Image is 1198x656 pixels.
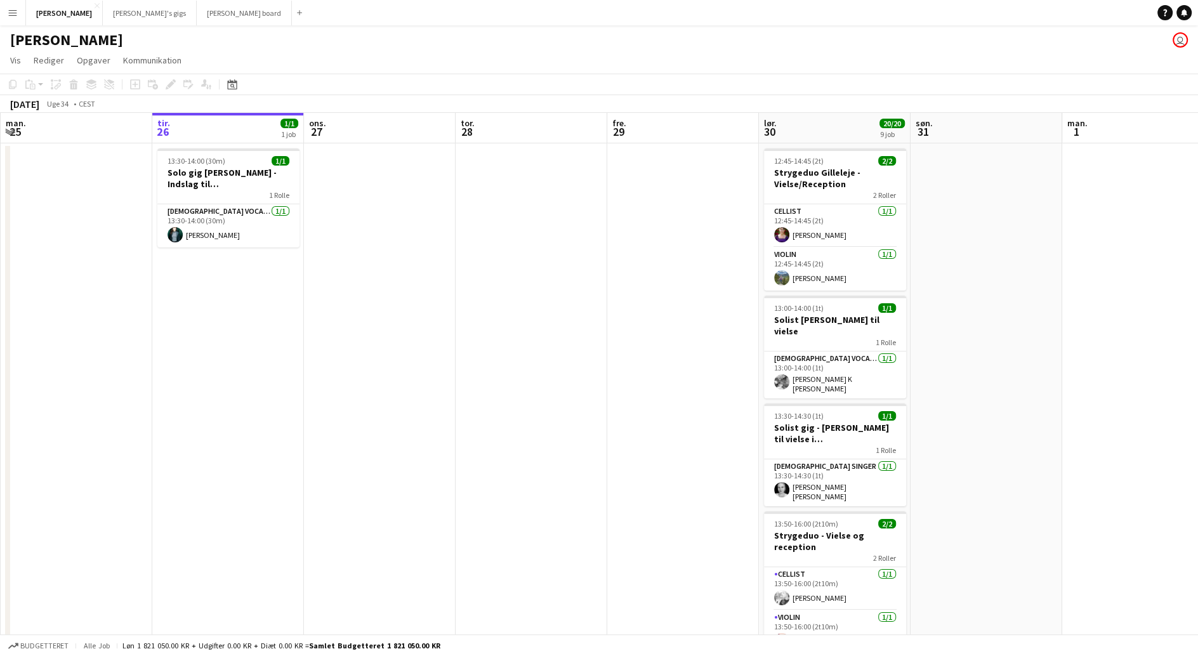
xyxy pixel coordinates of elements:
[272,156,289,166] span: 1/1
[157,204,299,247] app-card-role: [DEMOGRAPHIC_DATA] Vocal + Piano1/113:30-14:00 (30m)[PERSON_NAME]
[764,530,906,553] h3: Strygeduo - Vielse og reception
[10,55,21,66] span: Vis
[764,567,906,610] app-card-role: Cellist1/113:50-16:00 (2t10m)[PERSON_NAME]
[764,117,777,129] span: lør.
[157,148,299,247] app-job-card: 13:30-14:00 (30m)1/1Solo gig [PERSON_NAME] - Indslag til [GEOGRAPHIC_DATA]1 Rolle[DEMOGRAPHIC_DAT...
[774,156,824,166] span: 12:45-14:45 (2t)
[764,351,906,398] app-card-role: [DEMOGRAPHIC_DATA] Vocal + guitar1/113:00-14:00 (1t)[PERSON_NAME] K [PERSON_NAME]
[123,55,181,66] span: Kommunikation
[157,117,170,129] span: tir.
[878,156,896,166] span: 2/2
[461,117,475,129] span: tor.
[764,204,906,247] app-card-role: Cellist1/112:45-14:45 (2t)[PERSON_NAME]
[281,129,298,139] div: 1 job
[10,98,39,110] div: [DATE]
[6,639,70,653] button: Budgetteret
[42,99,74,108] span: Uge 34
[878,519,896,528] span: 2/2
[6,117,26,129] span: man.
[876,338,896,347] span: 1 Rolle
[72,52,115,69] a: Opgaver
[764,314,906,337] h3: Solist [PERSON_NAME] til vielse
[612,117,626,129] span: fre.
[29,52,69,69] a: Rediger
[10,30,123,49] h1: [PERSON_NAME]
[155,124,170,139] span: 26
[157,167,299,190] h3: Solo gig [PERSON_NAME] - Indslag til [GEOGRAPHIC_DATA]
[280,119,298,128] span: 1/1
[878,411,896,421] span: 1/1
[1173,32,1188,48] app-user-avatar: Frederik Flach
[309,641,440,650] span: Samlet budgetteret 1 821 050.00 KR
[4,124,26,139] span: 25
[914,124,933,139] span: 31
[774,411,824,421] span: 13:30-14:30 (1t)
[764,148,906,291] app-job-card: 12:45-14:45 (2t)2/2Strygeduo Gilleleje - Vielse/Reception2 RollerCellist1/112:45-14:45 (2t)[PERSO...
[79,99,95,108] div: CEST
[764,511,906,653] app-job-card: 13:50-16:00 (2t10m)2/2Strygeduo - Vielse og reception2 RollerCellist1/113:50-16:00 (2t10m)[PERSON...
[879,119,905,128] span: 20/20
[168,156,225,166] span: 13:30-14:00 (30m)
[103,1,197,25] button: [PERSON_NAME]'s gigs
[764,167,906,190] h3: Strygeduo Gilleleje - Vielse/Reception
[774,303,824,313] span: 13:00-14:00 (1t)
[764,403,906,506] app-job-card: 13:30-14:30 (1t)1/1Solist gig - [PERSON_NAME] til vielse i [GEOGRAPHIC_DATA]1 Rolle[DEMOGRAPHIC_D...
[873,190,896,200] span: 2 Roller
[764,247,906,291] app-card-role: Violin1/112:45-14:45 (2t)[PERSON_NAME]
[5,52,26,69] a: Vis
[762,124,777,139] span: 30
[309,117,326,129] span: ons.
[26,1,103,25] button: [PERSON_NAME]
[307,124,326,139] span: 27
[764,422,906,445] h3: Solist gig - [PERSON_NAME] til vielse i [GEOGRAPHIC_DATA]
[764,459,906,506] app-card-role: [DEMOGRAPHIC_DATA] Singer1/113:30-14:30 (1t)[PERSON_NAME] [PERSON_NAME]
[774,519,838,528] span: 13:50-16:00 (2t10m)
[880,129,904,139] div: 9 job
[122,641,440,650] div: Løn 1 821 050.00 KR + Udgifter 0.00 KR + Diæt 0.00 KR =
[118,52,187,69] a: Kommunikation
[269,190,289,200] span: 1 Rolle
[1065,124,1088,139] span: 1
[916,117,933,129] span: søn.
[873,553,896,563] span: 2 Roller
[764,296,906,398] app-job-card: 13:00-14:00 (1t)1/1Solist [PERSON_NAME] til vielse1 Rolle[DEMOGRAPHIC_DATA] Vocal + guitar1/113:0...
[77,55,110,66] span: Opgaver
[20,641,69,650] span: Budgetteret
[876,445,896,455] span: 1 Rolle
[34,55,64,66] span: Rediger
[197,1,292,25] button: [PERSON_NAME] board
[1067,117,1088,129] span: man.
[764,610,906,653] app-card-role: Violin1/113:50-16:00 (2t10m)[PERSON_NAME]
[81,641,112,650] span: Alle job
[459,124,475,139] span: 28
[610,124,626,139] span: 29
[878,303,896,313] span: 1/1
